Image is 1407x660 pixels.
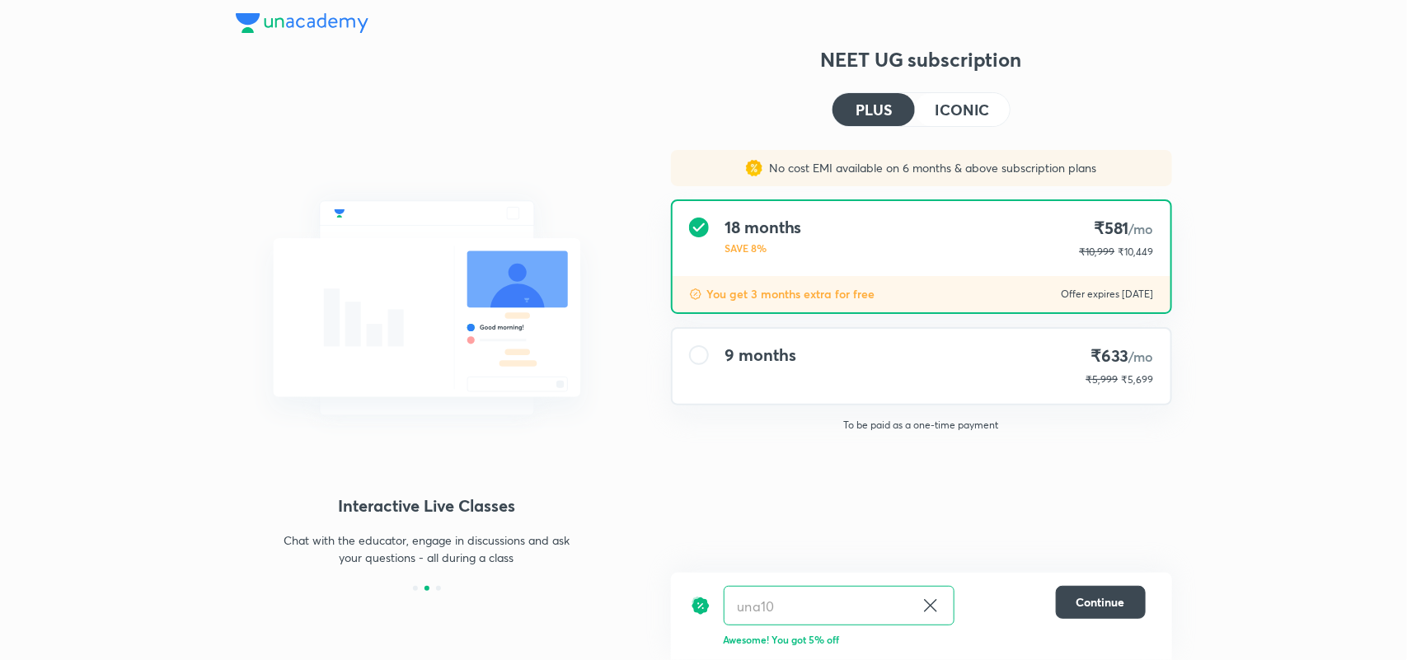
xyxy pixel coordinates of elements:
p: Offer expires [DATE] [1062,288,1154,301]
span: /mo [1129,220,1154,237]
h4: ₹581 [1080,218,1154,240]
h4: 18 months [725,218,802,237]
p: No cost EMI available on 6 months & above subscription plans [762,160,1096,176]
img: Company Logo [236,13,368,33]
h4: ICONIC [935,102,989,117]
button: PLUS [832,93,915,126]
h4: 9 months [725,345,796,365]
span: Continue [1076,594,1125,611]
p: SAVE 8% [725,241,802,255]
img: discount [691,586,711,625]
h4: Interactive Live Classes [236,494,618,518]
h4: ₹633 [1086,345,1154,367]
span: /mo [1129,348,1154,365]
p: Chat with the educator, engage in discussions and ask your questions - all during a class [284,531,570,566]
h3: NEET UG subscription [671,46,1172,73]
p: To be paid as a one-time payment [658,419,1185,432]
p: Awesome! You got 5% off [724,632,1146,647]
p: ₹10,999 [1080,245,1115,260]
span: ₹5,699 [1122,373,1154,386]
p: ₹5,999 [1086,372,1119,387]
span: ₹10,449 [1119,246,1154,258]
button: ICONIC [915,93,1009,126]
img: sales discount [746,160,762,176]
input: Have a referral code? [725,587,914,625]
p: You get 3 months extra for free [707,286,875,302]
button: Continue [1056,586,1146,619]
h4: PLUS [856,102,892,117]
img: chat_with_educator_6cb3c64761.svg [236,165,618,452]
img: discount [689,288,702,301]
